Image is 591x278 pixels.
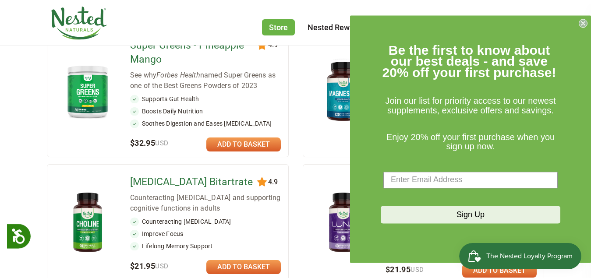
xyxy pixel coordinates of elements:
iframe: Button to open loyalty program pop-up [459,243,582,269]
li: Lifelong Memory Support [130,242,281,250]
span: Enjoy 20% off your first purchase when you sign up now. [386,132,555,151]
img: LUNA Gentle Sleep Supplement [317,189,369,257]
span: Join our list for priority access to our newest supplements, exclusive offers and savings. [385,96,556,116]
span: $21.95 [130,261,169,271]
em: Forbes Health [156,71,200,79]
span: Be the first to know about our best deals - and save 20% off your first purchase! [382,43,556,80]
button: Close dialog [579,19,587,28]
img: Choline Bitartrate [61,189,113,257]
a: Super Greens - Pineapple Mango [130,39,258,67]
img: Nested Naturals [50,7,107,40]
img: Magnesium Glycinate [317,57,369,125]
li: Counteracting [MEDICAL_DATA] [130,217,281,226]
li: Boosts Daily Nutrition [130,107,281,116]
li: Improve Focus [130,229,281,238]
span: $21.95 [386,265,424,274]
span: $32.95 [130,138,169,148]
div: See why named Super Greens as one of the Best Greens Powders of 2023 [130,70,281,91]
img: Super Greens - Pineapple Mango [61,61,113,121]
a: Store [262,19,295,35]
span: USD [411,266,424,274]
a: [MEDICAL_DATA] Bitartrate [130,175,258,189]
div: Counteracting [MEDICAL_DATA] and supporting cognitive functions in adults [130,193,281,214]
div: FLYOUT Form [350,15,591,263]
a: Nested Rewards [308,23,365,32]
input: Enter Email Address [383,172,558,188]
li: Supports Gut Health [130,95,281,103]
span: USD [155,139,168,147]
button: Sign Up [381,206,560,223]
span: USD [155,262,168,270]
li: Soothes Digestion and Eases [MEDICAL_DATA] [130,119,281,128]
